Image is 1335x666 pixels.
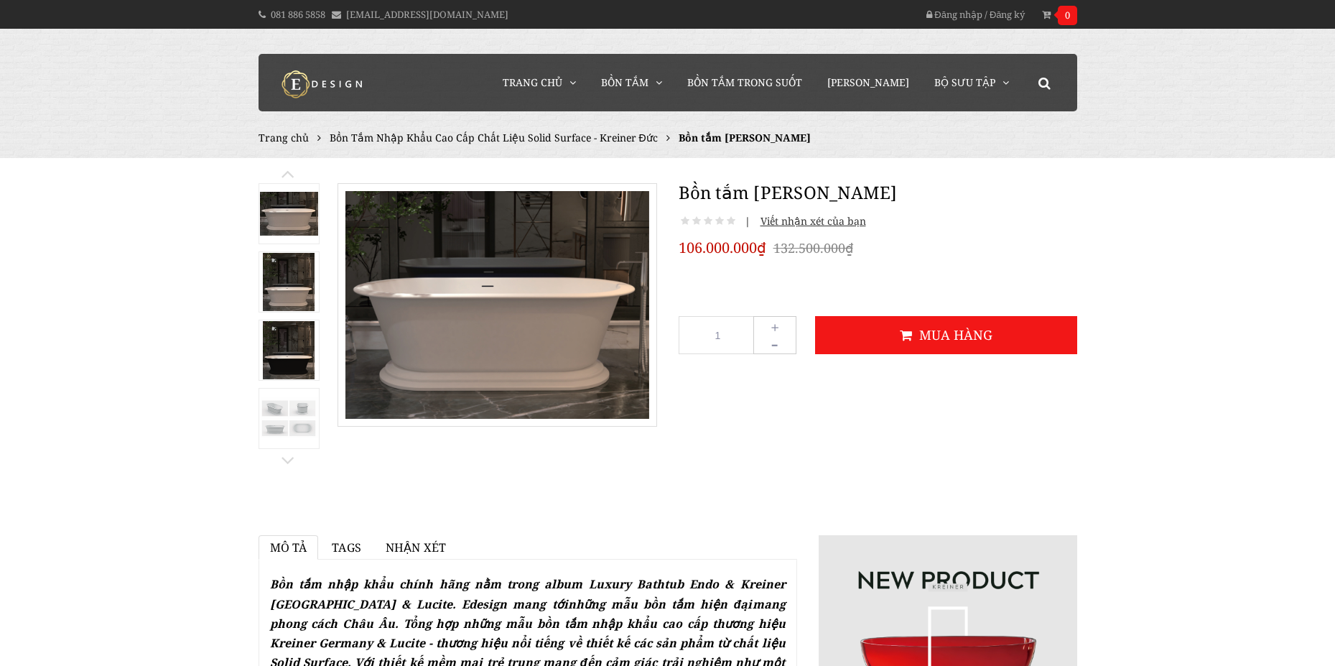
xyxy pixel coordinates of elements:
[715,215,724,228] i: Not rated yet!
[1058,6,1077,25] span: 0
[934,75,995,89] span: Bộ Sưu Tập
[681,215,689,228] i: Not rated yet!
[679,237,766,259] span: 106.000.000₫
[590,54,673,111] a: Bồn Tắm
[817,54,920,111] a: [PERSON_NAME]
[492,54,587,111] a: Trang chủ
[676,54,813,111] a: Bồn Tắm Trong Suốt
[263,321,315,379] img: Bồn tắm Teramo Kreiner
[679,131,811,144] span: Bồn tắm [PERSON_NAME]
[924,54,1020,111] a: Bộ Sưu Tập
[687,75,802,89] span: Bồn Tắm Trong Suốt
[773,239,853,256] del: 132.500.000₫
[330,131,658,144] a: Bồn Tắm Nhập Khẩu Cao Cấp Chất Liệu Solid Surface - Kreiner Đức
[271,8,325,21] a: 081 886 5858
[260,192,318,236] img: Bồn tắm Teramo Kreiner
[745,214,750,228] span: |
[679,213,738,230] div: Not rated yet!
[269,70,377,98] img: logo Kreiner Germany - Edesign Interior
[346,8,508,21] a: [EMAIL_ADDRESS][DOMAIN_NAME]
[985,8,987,21] span: /
[727,215,735,228] i: Not rated yet!
[332,540,361,555] span: Tags
[568,596,753,612] a: những mẫu bồn tắm hiện đại
[827,75,909,89] span: [PERSON_NAME]
[503,75,562,89] span: Trang chủ
[815,316,1077,354] button: Mua hàng
[601,75,648,89] span: Bồn Tắm
[263,253,315,311] img: Bồn tắm Teramo Kreiner
[753,214,866,228] span: Viết nhận xét của bạn
[753,316,796,337] button: +
[386,540,446,555] span: Nhận xét
[753,333,796,354] button: -
[270,540,307,555] span: Mô tả
[259,131,309,144] a: Trang chủ
[679,180,1077,205] h1: Bồn tắm [PERSON_NAME]
[692,215,701,228] i: Not rated yet!
[260,397,318,440] img: Bồn tắm Teramo Kreiner
[704,215,712,228] i: Not rated yet!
